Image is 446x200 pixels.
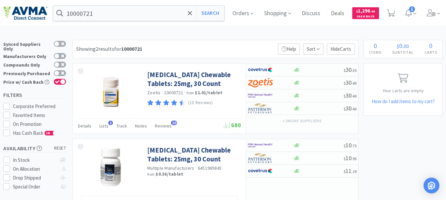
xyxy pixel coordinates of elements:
span: reset [54,145,66,152]
span: . 40 [352,81,357,86]
span: Lists [99,123,109,129]
a: Zoetis [147,90,161,96]
p: Hide Carts [327,43,355,55]
span: from [187,91,194,95]
span: . 40 [352,94,357,99]
span: 30 [344,66,357,73]
span: $ [397,43,399,49]
span: $ [344,156,346,161]
span: · [184,90,186,96]
span: CB [45,131,51,135]
span: Track [117,123,127,129]
a: Deals [328,11,347,16]
span: . 40 [352,106,357,111]
span: from [147,172,154,177]
div: Synced Suppliers Only [3,41,51,51]
span: 1,296 [356,8,375,14]
span: · [162,90,163,96]
span: 10 [344,141,357,149]
span: · [195,165,197,171]
span: $ [344,68,346,73]
div: Previously Purchased [3,70,51,76]
span: 0 [374,42,377,50]
h5: Filters [3,91,66,99]
strong: $0.36 / tablet [155,171,183,177]
div: Open Intercom Messenger [424,178,439,193]
span: · [223,165,224,171]
strong: $1.01 / tablet [195,90,223,96]
button: +2more suppliers [279,116,325,126]
div: Showing 2 results [76,45,142,53]
span: Cash Back [356,15,375,19]
p: (10 Reviews) [188,100,213,106]
span: $ [344,106,346,111]
img: ca614429010e48db9bbd4e59fce4afab_337073.png [87,70,134,113]
span: $ [344,94,346,99]
span: 30 [344,104,357,112]
span: $ [344,169,346,174]
span: 30 [344,79,357,86]
span: . 35 [352,68,357,73]
span: Reviews [155,123,172,129]
div: On Allocation [13,165,57,173]
img: b0a0d4aedded4b628c704b9e1200cc08_189506.png [98,146,124,188]
img: f6b2451649754179b5b4e0c70c3f7cb0_2.png [248,140,273,150]
span: Notes [135,123,147,129]
div: Price w/ Cash Back [3,79,51,84]
img: f5e969b455434c6296c6d81ef179fa71_3.png [248,153,273,163]
span: for [114,45,142,52]
img: e4e33dab9f054f5782a47901c742baa9_102.png [3,6,48,20]
span: 11 [344,167,357,175]
div: Drop Shipped [13,174,57,182]
span: 1 [409,6,415,12]
button: Search [196,6,224,21]
span: Details [78,123,91,129]
img: 77fca1acd8b6420a9015268ca798ef17_1.png [248,65,273,75]
p: Help [278,43,300,55]
span: $ [344,81,346,86]
span: 0 [399,42,402,50]
a: [MEDICAL_DATA] Chewable Tablets: 25mg, 30 Count [147,146,239,164]
span: . 19 [352,169,357,174]
img: a673e5ab4e5e497494167fe422e9a3ab.png [248,78,273,88]
span: $ [356,9,358,14]
a: [MEDICAL_DATA] Chewable Tablets: 25mg, 30 Count [147,70,239,88]
span: 10 [171,121,177,125]
h4: Carts [419,49,442,55]
input: Search by item, sku, manufacturer, ingredient, size... [53,6,224,21]
span: 1 [108,121,113,125]
span: . 48 [370,9,375,14]
a: Multiple Manufacturers [147,165,194,171]
a: Discuss [299,11,323,16]
span: 680 [224,121,241,129]
span: $ [344,143,346,148]
div: On Promotion [13,120,66,128]
span: 10000721 [164,90,183,96]
strong: 10000721 [121,45,142,52]
span: 30 [344,92,357,99]
div: Favorited Items [13,111,66,119]
h5: How do I add items to my cart? [364,98,442,105]
h4: Subtotal [387,49,419,55]
span: 00 [404,43,409,49]
h4: Items [364,49,387,55]
span: Has Cash Back [13,130,54,136]
h5: Availability [3,145,66,152]
div: . [387,43,419,49]
span: 10 [344,154,357,162]
div: Compounds Only [3,62,51,67]
img: 77fca1acd8b6420a9015268ca798ef17_1.png [248,166,273,176]
span: 0 [429,42,432,50]
span: . 95 [352,156,357,161]
img: f6b2451649754179b5b4e0c70c3f7cb0_2.png [248,91,273,100]
img: f5e969b455434c6296c6d81ef179fa71_3.png [248,103,273,113]
p: Your carts are empty [364,87,442,94]
div: In Stock [13,156,57,164]
div: Manufacturers Only [3,53,51,59]
span: . 75 [352,143,357,148]
span: Sort [303,43,324,55]
a: $1,296.48Cash Back [352,4,379,22]
span: 6451969845 [198,165,222,171]
div: Corporate Preferred [13,102,66,110]
div: Special Order [13,183,57,191]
